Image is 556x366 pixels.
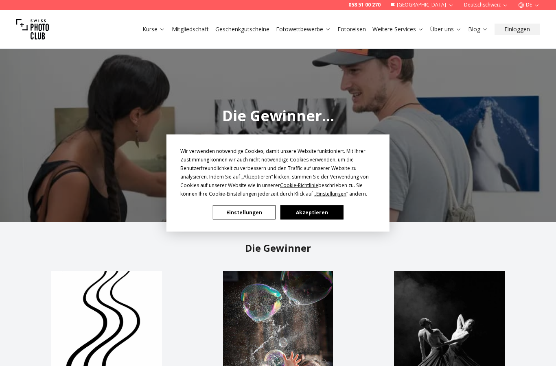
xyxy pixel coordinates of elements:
div: Wir verwenden notwendige Cookies, damit unsere Website funktioniert. Mit Ihrer Zustimmung können ... [180,147,376,198]
span: Einstellungen [316,190,346,197]
button: Einstellungen [213,205,276,220]
button: Akzeptieren [280,205,343,220]
div: Cookie Consent Prompt [166,135,390,232]
span: Cookie-Richtlinie [280,182,318,189]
